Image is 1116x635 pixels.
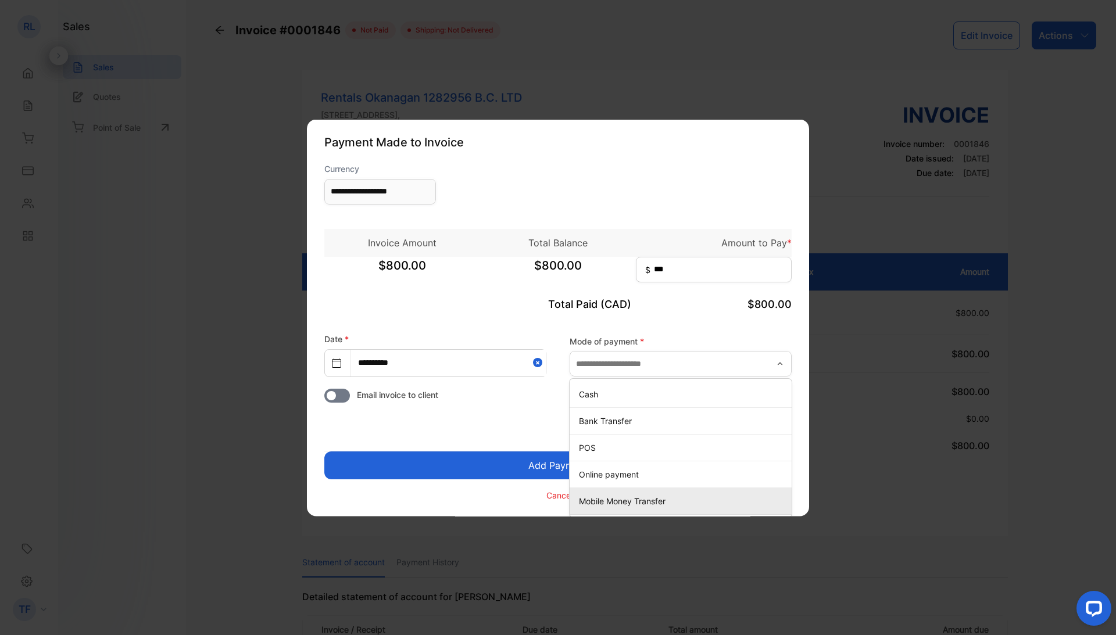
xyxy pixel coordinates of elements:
iframe: LiveChat chat widget [1067,586,1116,635]
p: Online payment [579,468,787,480]
span: $800.00 [747,297,792,310]
span: $800.00 [324,256,480,285]
p: Total Balance [480,235,636,249]
label: Currency [324,162,436,174]
p: Cancel [546,489,573,501]
p: Total Paid (CAD) [480,296,636,311]
span: $ [645,263,650,275]
p: Amount to Pay [636,235,792,249]
p: POS [579,442,787,454]
p: Payment Made to Invoice [324,133,792,150]
p: Bank Transfer [579,415,787,427]
span: Email invoice to client [357,388,438,400]
p: Cash [579,388,787,400]
span: $800.00 [480,256,636,285]
button: Close [533,349,546,375]
label: Date [324,333,349,343]
p: Invoice Amount [324,235,480,249]
label: Mode of payment [570,335,792,347]
button: Add Payment [324,451,792,479]
p: Mobile Money Transfer [579,495,787,507]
